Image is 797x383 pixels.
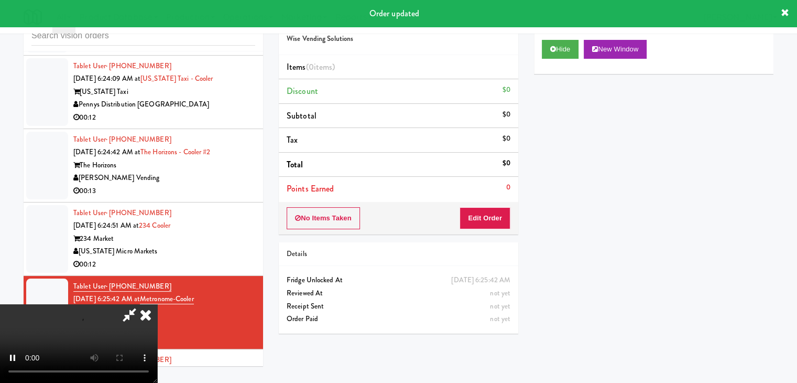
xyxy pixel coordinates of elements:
[106,281,171,291] span: · [PHONE_NUMBER]
[287,287,510,300] div: Reviewed At
[584,40,647,59] button: New Window
[73,232,255,246] div: 234 Market
[73,281,171,292] a: Tablet User· [PHONE_NUMBER]
[73,73,140,83] span: [DATE] 6:24:09 AM at
[503,83,510,97] div: $0
[451,274,510,287] div: [DATE] 6:25:42 AM
[542,40,578,59] button: Hide
[287,110,316,122] span: Subtotal
[73,208,171,218] a: Tablet User· [PHONE_NUMBER]
[73,134,171,144] a: Tablet User· [PHONE_NUMBER]
[287,183,334,195] span: Points Earned
[73,245,255,258] div: [US_STATE] Micro Markets
[306,61,335,73] span: (0 )
[287,134,298,146] span: Tax
[24,56,263,129] li: Tablet User· [PHONE_NUMBER][DATE] 6:24:09 AM at[US_STATE] Taxi - Cooler[US_STATE] TaxiPennys Dist...
[287,158,303,171] span: Total
[287,85,318,97] span: Discount
[73,332,255,345] div: 00:24
[503,108,510,121] div: $0
[314,61,333,73] ng-pluralize: items
[73,98,255,111] div: Pennys Distribution [GEOGRAPHIC_DATA]
[287,61,335,73] span: Items
[106,134,171,144] span: · [PHONE_NUMBER]
[490,301,510,311] span: not yet
[490,314,510,324] span: not yet
[73,86,255,99] div: [US_STATE] Taxi
[31,26,255,46] input: Search vision orders
[73,185,255,198] div: 00:13
[73,318,255,332] div: Wise Vending Solutions
[73,111,255,124] div: 00:12
[73,294,140,304] span: [DATE] 6:25:42 AM at
[24,129,263,203] li: Tablet User· [PHONE_NUMBER][DATE] 6:24:42 AM atThe Horizons - Cooler #2The Horizons[PERSON_NAME] ...
[369,7,419,19] span: Order updated
[73,258,255,271] div: 00:12
[490,288,510,298] span: not yet
[460,207,510,229] button: Edit Order
[73,220,139,230] span: [DATE] 6:24:51 AM at
[287,274,510,287] div: Fridge Unlocked At
[287,300,510,313] div: Receipt Sent
[287,313,510,326] div: Order Paid
[140,147,210,157] a: The Horizons - Cooler #2
[140,73,213,83] a: [US_STATE] Taxi - Cooler
[503,157,510,170] div: $0
[24,276,263,349] li: Tablet User· [PHONE_NUMBER][DATE] 6:25:42 AM atMetronome-CoolerMetronomeWise Vending Solutions00:24
[287,248,510,261] div: Details
[106,208,171,218] span: · [PHONE_NUMBER]
[73,147,140,157] span: [DATE] 6:24:42 AM at
[73,159,255,172] div: The Horizons
[139,220,170,230] a: 234 Cooler
[287,35,510,43] h5: Wise Vending Solutions
[24,203,263,276] li: Tablet User· [PHONE_NUMBER][DATE] 6:24:51 AM at234 Cooler234 Market[US_STATE] Micro Markets00:12
[73,172,255,185] div: [PERSON_NAME] Vending
[503,132,510,145] div: $0
[140,294,194,304] a: Metronome-Cooler
[106,61,171,71] span: · [PHONE_NUMBER]
[73,61,171,71] a: Tablet User· [PHONE_NUMBER]
[287,207,360,229] button: No Items Taken
[506,181,510,194] div: 0
[73,306,255,319] div: Metronome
